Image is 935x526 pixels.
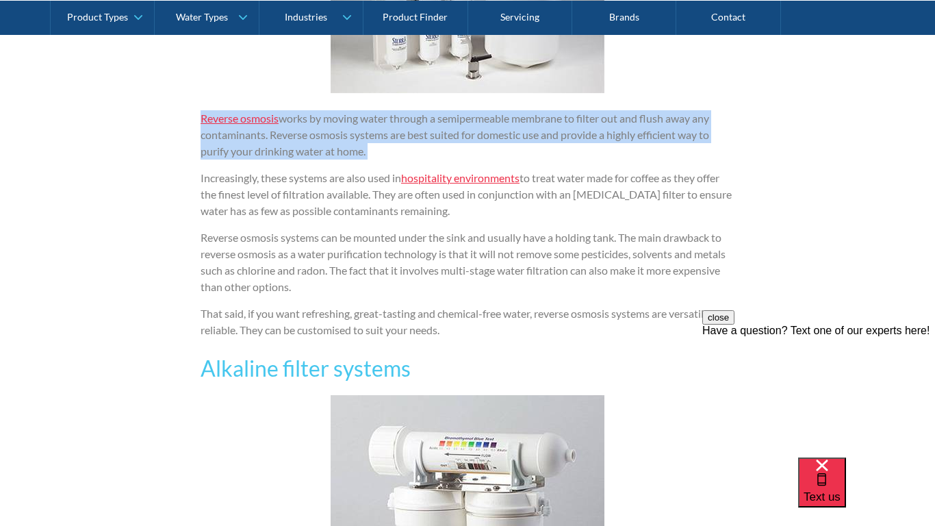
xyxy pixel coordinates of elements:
div: Water Types [176,11,228,23]
p: Increasingly, these systems are also used in to treat water made for coffee as they offer the fin... [201,170,734,219]
a: hospitality environments [401,171,520,184]
p: works by moving water through a semipermeable membrane to filter out and flush away any contamina... [201,110,734,160]
a: Reverse osmosis [201,112,279,125]
div: Product Types [67,11,128,23]
div: Industries [285,11,327,23]
h3: Alkaline filter systems [201,352,734,385]
p: That said, if you want refreshing, great-tasting and chemical-free water, reverse osmosis systems... [201,305,734,338]
iframe: podium webchat widget bubble [798,458,935,526]
p: Reverse osmosis systems can be mounted under the sink and usually have a holding tank. The main d... [201,229,734,295]
iframe: podium webchat widget prompt [702,310,935,475]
